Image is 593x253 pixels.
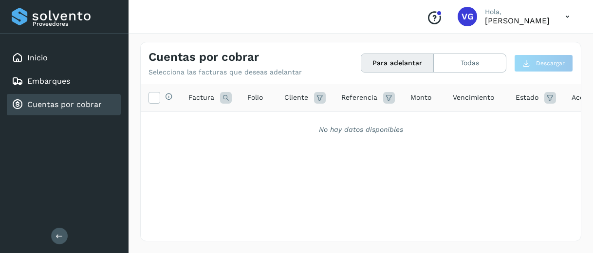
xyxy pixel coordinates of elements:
span: Estado [516,92,538,103]
a: Cuentas por cobrar [27,100,102,109]
span: Cliente [284,92,308,103]
span: Monto [410,92,431,103]
span: Folio [247,92,263,103]
span: Referencia [341,92,377,103]
button: Para adelantar [361,54,434,72]
p: VIRIDIANA GONZALEZ MENDOZA [485,16,550,25]
div: Embarques [7,71,121,92]
h4: Cuentas por cobrar [148,50,259,64]
span: Vencimiento [453,92,494,103]
button: Descargar [514,54,573,72]
p: Proveedores [33,20,117,27]
button: Todas [434,54,506,72]
div: Inicio [7,47,121,69]
p: Selecciona las facturas que deseas adelantar [148,68,302,76]
span: Descargar [536,59,565,68]
a: Embarques [27,76,70,86]
a: Inicio [27,53,48,62]
span: Factura [188,92,214,103]
p: Hola, [485,8,550,16]
div: Cuentas por cobrar [7,94,121,115]
div: No hay datos disponibles [153,125,568,135]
